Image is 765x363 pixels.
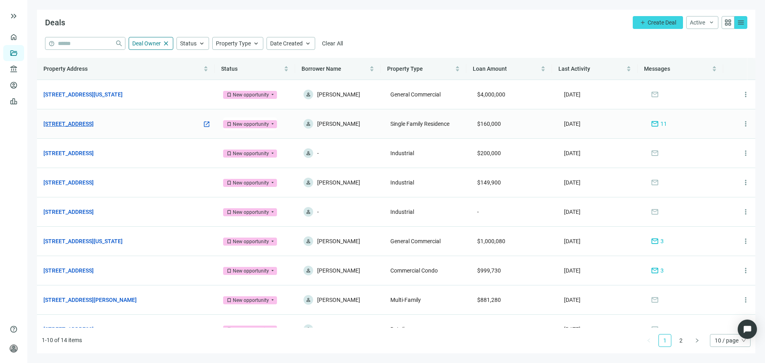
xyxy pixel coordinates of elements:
[317,295,360,305] span: [PERSON_NAME]
[317,324,319,334] span: -
[318,37,347,50] button: Clear All
[132,40,161,47] span: Deal Owner
[640,19,646,26] span: add
[558,66,590,72] span: Last Activity
[660,237,664,246] span: 3
[477,91,505,98] span: $4,000,000
[233,267,269,275] div: New opportunity
[43,295,137,304] a: [STREET_ADDRESS][PERSON_NAME]
[317,119,360,129] span: [PERSON_NAME]
[233,91,269,99] div: New opportunity
[226,121,232,127] span: bookmark
[477,179,501,186] span: $149,900
[221,66,238,72] span: Status
[742,208,750,216] span: more_vert
[233,179,269,187] div: New opportunity
[226,297,232,303] span: bookmark
[633,16,683,29] button: addCreate Deal
[738,233,754,249] button: more_vert
[564,91,580,98] span: [DATE]
[738,320,757,339] div: Open Intercom Messenger
[306,268,311,273] span: person
[738,292,754,308] button: more_vert
[564,150,580,156] span: [DATE]
[564,179,580,186] span: [DATE]
[564,121,580,127] span: [DATE]
[43,325,94,334] a: [STREET_ADDRESS]
[564,209,580,215] span: [DATE]
[226,92,232,98] span: bookmark
[477,238,505,244] span: $1,000,080
[43,207,94,216] a: [STREET_ADDRESS]
[648,19,676,26] span: Create Deal
[216,40,251,47] span: Property Type
[226,180,232,186] span: bookmark
[198,40,205,47] span: keyboard_arrow_up
[658,334,671,347] li: 1
[695,338,699,343] span: right
[477,267,501,274] span: $999,730
[477,121,501,127] span: $160,000
[708,19,715,26] span: keyboard_arrow_down
[9,11,18,21] button: keyboard_double_arrow_right
[233,296,269,304] div: New opportunity
[10,325,18,333] span: help
[715,334,746,347] span: 10 / page
[390,267,438,274] span: Commercial Condo
[564,297,580,303] span: [DATE]
[742,267,750,275] span: more_vert
[564,238,580,244] span: [DATE]
[203,120,210,129] a: open_in_new
[742,296,750,304] span: more_vert
[651,90,659,98] span: mail
[659,334,671,347] a: 1
[43,266,94,275] a: [STREET_ADDRESS]
[738,263,754,279] button: more_vert
[49,41,55,47] span: help
[306,238,311,244] span: person
[651,325,659,333] span: mail
[226,239,232,244] span: bookmark
[387,66,423,72] span: Property Type
[317,236,360,246] span: [PERSON_NAME]
[390,150,414,156] span: Industrial
[646,338,651,343] span: left
[180,40,197,47] span: Status
[43,149,94,158] a: [STREET_ADDRESS]
[742,149,750,157] span: more_vert
[226,268,232,274] span: bookmark
[477,209,479,215] span: -
[742,120,750,128] span: more_vert
[233,120,269,128] div: New opportunity
[306,150,311,156] span: person
[233,208,269,216] div: New opportunity
[738,116,754,132] button: more_vert
[742,237,750,245] span: more_vert
[317,178,360,187] span: [PERSON_NAME]
[162,40,170,47] span: close
[660,119,667,128] span: 11
[252,40,260,47] span: keyboard_arrow_up
[644,66,670,72] span: Messages
[390,121,449,127] span: Single Family Residence
[477,297,501,303] span: $881,280
[226,151,232,156] span: bookmark
[651,296,659,304] span: mail
[473,66,507,72] span: Loan Amount
[642,334,655,347] button: left
[317,148,319,158] span: -
[690,19,705,26] span: Active
[477,326,479,332] span: -
[642,334,655,347] li: Previous Page
[390,179,414,186] span: Industrial
[306,121,311,127] span: person
[306,326,311,332] span: person
[564,267,580,274] span: [DATE]
[742,178,750,187] span: more_vert
[390,209,414,215] span: Industrial
[226,327,232,332] span: bookmark
[306,209,311,215] span: person
[306,92,311,97] span: person
[710,334,751,347] div: Page Size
